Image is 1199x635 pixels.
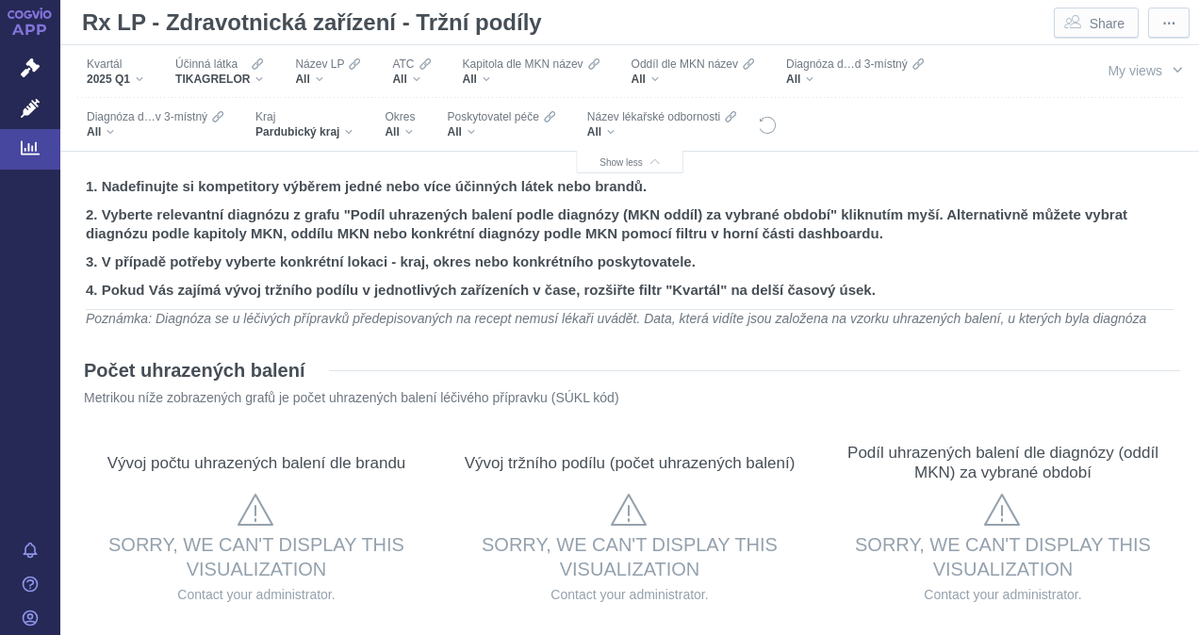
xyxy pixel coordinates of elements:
span: All [392,72,406,87]
span: Pardubický kraj [255,124,339,139]
button: Show less [576,151,683,173]
h2: Počet uhrazených balení [84,358,305,383]
div: OkresAll [375,105,424,144]
span: ATC [392,57,414,72]
h2: 4. Pokud Vás zajímá vývoj tržního podílu v jednotlivých zařízeních v čase, rozšiřte filtr "Kvartá... [86,281,1174,300]
span: Diagnóza d…v 3-místný [87,109,207,124]
div: Filters [74,45,1043,151]
span: ⋯ [1162,14,1175,33]
span: Sorry, we can't display this visualization [482,534,778,579]
div: Poskytovatel péčeAll [437,105,564,144]
div: Vývoj tržního podílu (počet uhrazených balení) [465,453,796,473]
span: Contact your administrator. [177,587,335,602]
div: More actions [409,412,443,446]
span: All [385,124,399,139]
div: Účinná látkaTIKAGRELOR [166,52,272,91]
span: TIKAGRELOR [175,72,250,87]
div: Podíl uhrazených balení dle diagnózy (oddíl MKN) za vybrané období [835,443,1171,482]
span: All [463,72,477,87]
h2: 2. Vyberte relevantní diagnózu z grafu "Podíl uhrazených balení podle diagnózy (MKN oddíl) za vyb... [86,205,1174,243]
span: Show less [599,157,660,168]
span: Oddíl dle MKN název [632,57,738,72]
div: Diagnóza d…d 3-místnýAll [777,52,933,91]
span: All [786,72,800,87]
span: Kraj [255,109,275,124]
div: Kapitola dle MKN názevAll [453,52,609,91]
span: Sorry, we can't display this visualization [108,534,404,579]
h1: Rx LP - Zdravotnická zařízení - Tržní podíly [74,4,551,41]
p: Metrikou níže zobrazených grafů je počet uhrazených balení léčivého přípravku (SÚKL kód) [84,389,1121,407]
div: Název LPAll [286,52,370,91]
span: All [295,72,309,87]
h2: 3. V případě potřeby vyberte konkrétní lokaci - kraj, okres nebo konkrétního poskytovatele. [86,252,1174,271]
div: Název lékařské odbornostiAll [578,105,746,144]
span: Účinná látka [175,57,238,72]
button: More actions [1148,8,1190,38]
button: My views [1090,52,1199,88]
div: KrajPardubický kraj [246,105,362,144]
div: ATCAll [383,52,439,91]
span: Okres [385,109,415,124]
span: Kvartál [87,57,122,72]
span: Contact your administrator. [924,587,1081,602]
div: Oddíl dle MKN názevAll [622,52,764,91]
h2: 1. Nadefinujte si kompetitory výběrem jedné nebo více účinných látek nebo brandů. [86,177,1174,196]
div: More actions [1156,412,1190,446]
span: My views [1108,63,1162,78]
div: More actions [782,412,816,446]
div: Kvartál2025 Q1 [77,52,153,91]
span: 2025 Q1 [87,72,130,87]
div: Show as table [1112,412,1146,446]
span: Diagnóza d…d 3-místný [786,57,908,72]
button: Reset all filters [757,115,778,136]
div: Show as table [366,412,400,446]
span: Název lékařské odbornosti [587,109,720,124]
span: Sorry, we can't display this visualization [855,534,1151,579]
span: Kapitola dle MKN název [463,57,583,72]
span: Contact your administrator. [550,587,708,602]
div: Diagnóza d…v 3-místnýAll [77,105,233,144]
span: All [632,72,646,87]
span: All [447,124,461,139]
div: Vývoj počtu uhrazených balení dle brandu [107,453,406,473]
div: Description [1069,412,1103,446]
button: Share dashboard [1054,8,1139,38]
em: Poznámka: Diagnóza se u léčivých přípravků předepisovaných na recept nemusí lékaři uvádět. Data, ... [86,311,1146,344]
span: Název LP [295,57,344,72]
span: All [87,124,101,139]
div: Show original visualization [739,412,773,446]
span: All [587,124,601,139]
span: Share [1090,14,1125,33]
span: Poskytovatel péče [447,109,538,124]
